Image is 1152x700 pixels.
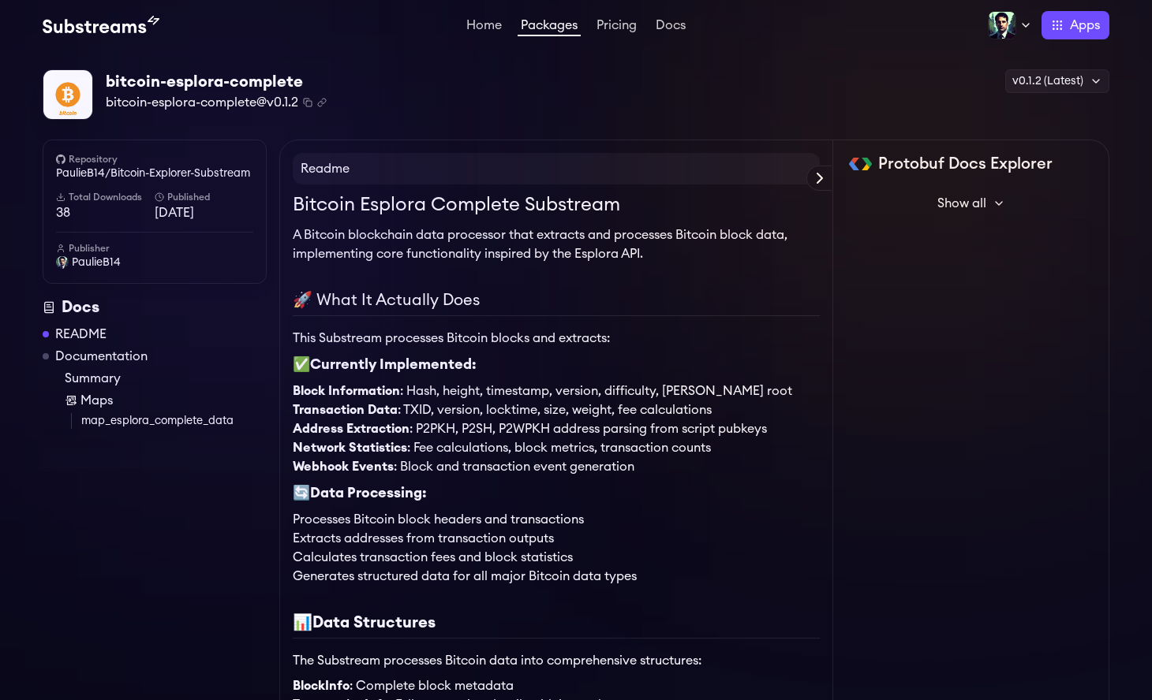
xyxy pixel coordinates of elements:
[293,404,398,416] strong: Transaction Data
[878,153,1053,175] h2: Protobuf Docs Explorer
[65,391,267,410] a: Maps
[293,191,820,219] h1: Bitcoin Esplora Complete Substream
[293,676,820,695] li: : Complete block metadata
[56,166,253,181] a: PaulieB14/Bitcoin-Explorer-Substream
[310,357,477,371] strong: Currently Implemented:
[293,354,820,375] h3: ✅
[293,611,820,639] h2: 📊
[293,419,820,438] li: : P2PKH, P2SH, P2WPKH address parsing from script pubkeys
[293,438,820,457] li: : Fee calculations, block metrics, transaction counts
[293,225,820,263] p: A Bitcoin blockchain data processor that extracts and processes Bitcoin block data, implementing ...
[293,680,350,692] strong: BlockInfo
[72,255,121,270] span: PaulieB14
[155,203,253,222] span: [DATE]
[293,441,407,454] strong: Network Statistics
[293,382,820,400] li: : Hash, height, timestamp, version, difficulty, [PERSON_NAME] root
[312,615,436,631] strong: Data Structures
[65,369,267,388] a: Summary
[310,486,427,500] strong: Data Processing:
[937,194,986,213] span: Show all
[81,413,267,429] a: map_esplora_complete_data
[317,98,327,107] button: Copy .spkg link to clipboard
[65,394,77,407] img: Map icon
[56,256,69,269] img: User Avatar
[106,93,298,112] span: bitcoin-esplora-complete@v0.1.2
[56,155,65,164] img: github
[1005,69,1109,93] div: v0.1.2 (Latest)
[43,16,159,35] img: Substream's logo
[849,158,872,170] img: Protobuf
[56,153,253,166] h6: Repository
[293,567,820,586] li: Generates structured data for all major Bitcoin data types
[849,188,1093,219] button: Show all
[1070,16,1100,35] span: Apps
[463,19,505,35] a: Home
[155,191,253,203] h6: Published
[653,19,689,35] a: Docs
[56,191,155,203] h6: Total Downloads
[293,385,400,397] strong: Block Information
[303,98,312,107] button: Copy package name and version
[293,400,820,419] li: : TXID, version, locktime, size, weight, fee calculations
[43,296,267,318] div: Docs
[293,651,820,670] p: The Substream processes Bitcoin data into comprehensive structures:
[293,153,820,184] h4: Readme
[293,457,820,476] li: : Block and transaction event generation
[55,347,148,366] a: Documentation
[55,325,107,344] a: README
[293,510,820,529] li: Processes Bitcoin block headers and transactions
[43,70,92,119] img: Package Logo
[293,529,820,548] li: Extracts addresses from transaction outputs
[293,423,410,435] strong: Address Extraction
[56,203,155,222] span: 38
[56,255,253,270] a: PaulieB14
[988,11,1016,39] img: Profile
[293,460,394,473] strong: Webhook Events
[293,329,820,348] p: This Substream processes Bitcoin blocks and extracts:
[293,289,820,316] h2: 🚀 What It Actually Does
[56,242,253,255] h6: Publisher
[593,19,640,35] a: Pricing
[293,482,820,504] h3: 🔄
[518,19,581,36] a: Packages
[293,548,820,567] li: Calculates transaction fees and block statistics
[106,71,327,93] div: bitcoin-esplora-complete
